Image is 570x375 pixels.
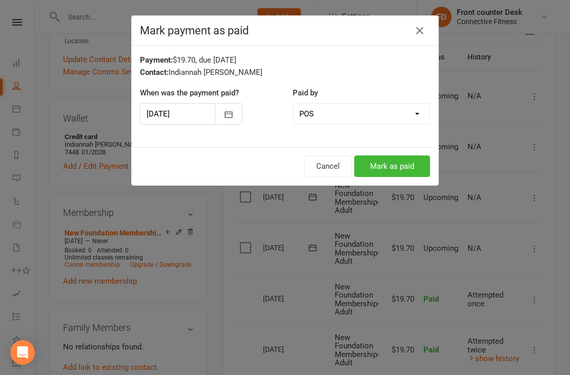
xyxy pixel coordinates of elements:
div: $19.70, due [DATE] [140,54,430,66]
label: Paid by [293,87,318,99]
button: Close [412,23,428,39]
div: Indiannah [PERSON_NAME] [140,66,430,78]
button: Mark as paid [354,155,430,177]
h4: Mark payment as paid [140,24,430,37]
div: Open Intercom Messenger [10,340,35,365]
button: Cancel [304,155,352,177]
label: When was the payment paid? [140,87,239,99]
strong: Payment: [140,55,173,65]
strong: Contact: [140,68,169,77]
